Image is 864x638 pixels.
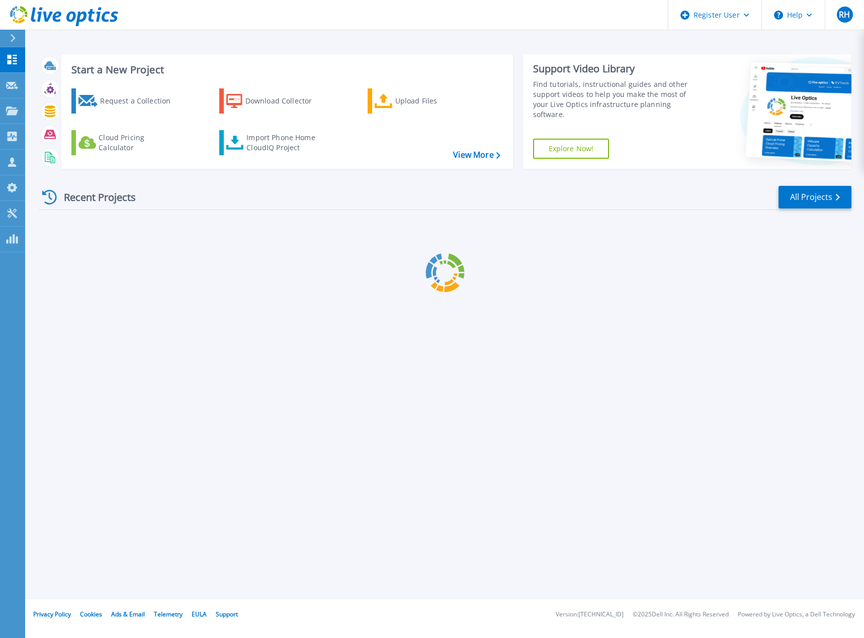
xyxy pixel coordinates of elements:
[154,610,183,618] a: Telemetry
[245,91,326,111] div: Download Collector
[556,611,624,618] li: Version: [TECHNICAL_ID]
[738,611,855,618] li: Powered by Live Optics, a Dell Technology
[453,150,500,160] a: View More
[839,11,850,19] span: RH
[71,130,184,155] a: Cloud Pricing Calculator
[395,91,476,111] div: Upload Files
[779,186,851,208] a: All Projects
[99,133,179,153] div: Cloud Pricing Calculator
[192,610,207,618] a: EULA
[219,88,331,114] a: Download Collector
[100,91,181,111] div: Request a Collection
[80,610,102,618] a: Cookies
[71,88,184,114] a: Request a Collection
[33,610,71,618] a: Privacy Policy
[39,185,149,209] div: Recent Projects
[533,139,610,159] a: Explore Now!
[111,610,145,618] a: Ads & Email
[533,62,700,75] div: Support Video Library
[246,133,325,153] div: Import Phone Home CloudIQ Project
[216,610,238,618] a: Support
[368,88,480,114] a: Upload Files
[71,64,500,75] h3: Start a New Project
[533,79,700,120] div: Find tutorials, instructional guides and other support videos to help you make the most of your L...
[633,611,729,618] li: © 2025 Dell Inc. All Rights Reserved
